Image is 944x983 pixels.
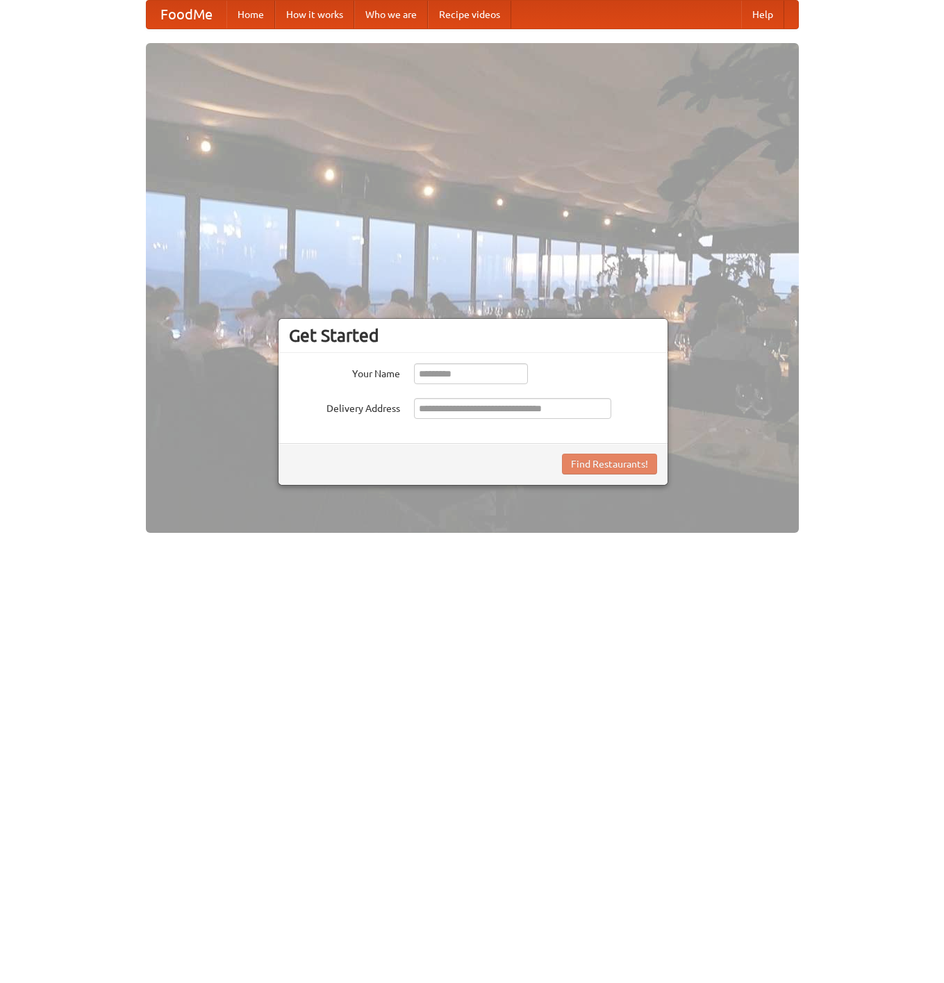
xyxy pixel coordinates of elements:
[147,1,226,28] a: FoodMe
[226,1,275,28] a: Home
[354,1,428,28] a: Who we are
[428,1,511,28] a: Recipe videos
[562,454,657,474] button: Find Restaurants!
[289,363,400,381] label: Your Name
[289,398,400,415] label: Delivery Address
[289,325,657,346] h3: Get Started
[741,1,784,28] a: Help
[275,1,354,28] a: How it works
